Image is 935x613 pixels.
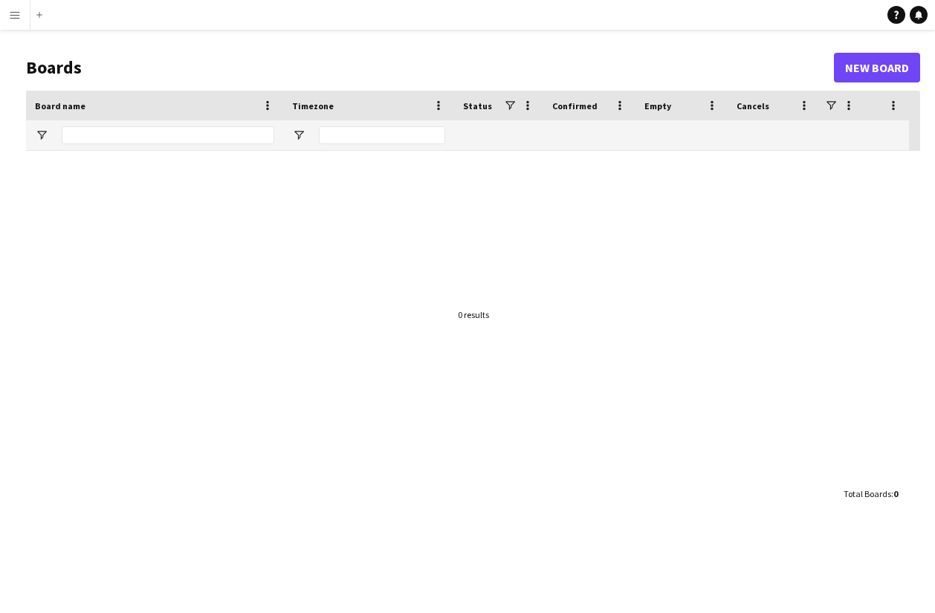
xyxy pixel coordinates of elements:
button: Open Filter Menu [292,129,305,142]
div: 0 results [458,309,489,320]
button: Open Filter Menu [35,129,48,142]
span: Cancels [737,100,769,111]
input: Board name Filter Input [62,126,274,144]
span: 0 [893,488,898,499]
span: Status [463,100,492,111]
h1: Boards [26,56,834,79]
span: Total Boards [844,488,891,499]
span: Confirmed [552,100,598,111]
input: Timezone Filter Input [319,126,445,144]
a: New Board [834,53,920,82]
span: Board name [35,100,85,111]
span: Timezone [292,100,334,111]
span: Empty [644,100,671,111]
div: : [844,479,898,508]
